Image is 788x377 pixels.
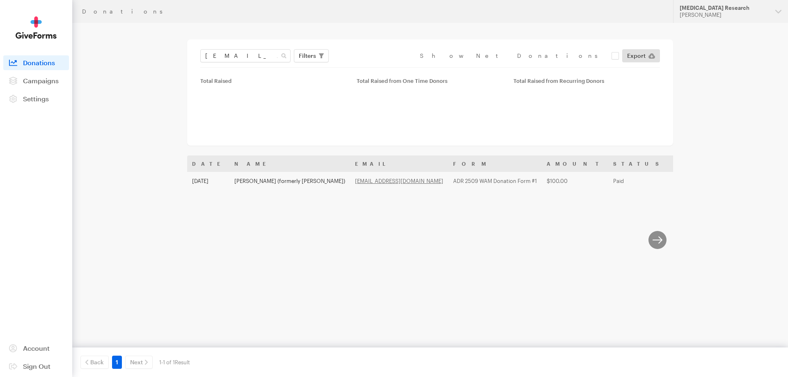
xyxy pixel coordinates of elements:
[542,155,608,172] th: Amount
[200,49,291,62] input: Search Name & Email
[627,51,646,61] span: Export
[3,73,69,88] a: Campaigns
[175,359,190,366] span: Result
[299,51,316,61] span: Filters
[3,55,69,70] a: Donations
[622,49,660,62] a: Export
[23,77,59,85] span: Campaigns
[448,172,542,190] td: ADR 2509 WAM Donation Form #1
[187,155,229,172] th: Date
[3,341,69,356] a: Account
[542,172,608,190] td: $100.00
[513,78,660,84] div: Total Raised from Recurring Donors
[23,59,55,66] span: Donations
[669,155,763,172] th: Frequency
[187,172,229,190] td: [DATE]
[16,16,57,39] img: GiveForms
[229,172,350,190] td: [PERSON_NAME] (formerly [PERSON_NAME])
[159,356,190,369] div: 1-1 of 1
[229,155,350,172] th: Name
[200,78,347,84] div: Total Raised
[294,49,329,62] button: Filters
[448,155,542,172] th: Form
[608,155,669,172] th: Status
[23,344,50,352] span: Account
[680,11,769,18] div: [PERSON_NAME]
[669,172,763,190] td: One time
[357,78,503,84] div: Total Raised from One Time Donors
[3,359,69,374] a: Sign Out
[608,172,669,190] td: Paid
[23,95,49,103] span: Settings
[350,155,448,172] th: Email
[3,91,69,106] a: Settings
[23,362,50,370] span: Sign Out
[680,5,769,11] div: [MEDICAL_DATA] Research
[355,178,443,184] a: [EMAIL_ADDRESS][DOMAIN_NAME]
